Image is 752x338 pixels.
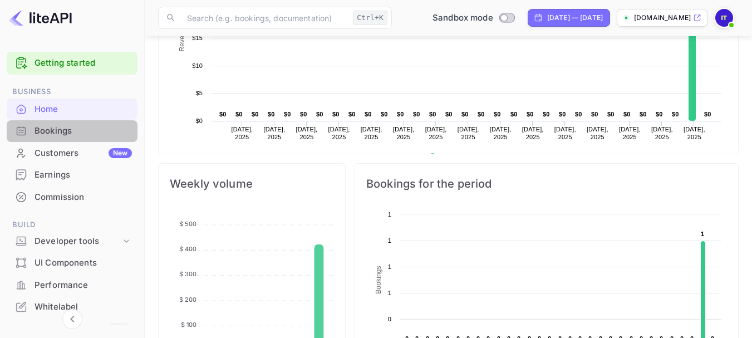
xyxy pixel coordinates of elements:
[35,257,132,270] div: UI Components
[640,111,647,117] text: $0
[7,187,137,207] a: Commission
[179,270,197,278] tspan: $ 300
[428,12,519,25] div: Switch to Production mode
[35,125,132,138] div: Bookings
[192,62,203,69] text: $10
[527,111,534,117] text: $0
[490,126,512,140] text: [DATE], 2025
[393,126,415,140] text: [DATE], 2025
[7,99,137,120] div: Home
[35,147,132,160] div: Customers
[715,9,733,27] img: IMKAN TOURS
[440,153,468,161] text: Revenue
[619,126,641,140] text: [DATE], 2025
[35,103,132,116] div: Home
[195,90,203,96] text: $5
[397,111,404,117] text: $0
[252,111,259,117] text: $0
[547,13,603,23] div: [DATE] — [DATE]
[179,296,197,303] tspan: $ 200
[623,111,631,117] text: $0
[62,309,82,329] button: Collapse navigation
[7,86,137,98] span: Business
[170,175,334,193] span: Weekly volume
[413,111,420,117] text: $0
[35,169,132,182] div: Earnings
[353,11,387,25] div: Ctrl+K
[429,111,436,117] text: $0
[264,126,286,140] text: [DATE], 2025
[109,148,132,158] div: New
[316,111,323,117] text: $0
[296,126,318,140] text: [DATE], 2025
[458,126,479,140] text: [DATE], 2025
[178,24,186,51] text: Revenue
[388,316,391,322] text: 0
[7,296,137,317] a: Whitelabel
[7,143,137,163] a: CustomersNew
[388,263,391,270] text: 1
[7,120,137,142] div: Bookings
[348,111,356,117] text: $0
[179,245,197,253] tspan: $ 400
[672,111,679,117] text: $0
[510,111,518,117] text: $0
[7,164,137,186] div: Earnings
[478,111,485,117] text: $0
[7,275,137,296] div: Performance
[365,111,372,117] text: $0
[388,237,391,244] text: 1
[381,111,388,117] text: $0
[7,187,137,208] div: Commission
[651,126,673,140] text: [DATE], 2025
[328,126,350,140] text: [DATE], 2025
[192,35,203,41] text: $15
[554,126,576,140] text: [DATE], 2025
[7,120,137,141] a: Bookings
[7,232,137,251] div: Developer tools
[268,111,275,117] text: $0
[388,290,391,296] text: 1
[445,111,453,117] text: $0
[425,126,447,140] text: [DATE], 2025
[235,111,243,117] text: $0
[35,57,132,70] a: Getting started
[432,12,493,25] span: Sandbox mode
[7,99,137,119] a: Home
[179,220,197,228] tspan: $ 500
[181,321,197,329] tspan: $ 100
[7,252,137,274] div: UI Components
[300,111,307,117] text: $0
[35,191,132,204] div: Commission
[9,9,72,27] img: LiteAPI logo
[701,231,704,237] text: 1
[575,111,582,117] text: $0
[7,296,137,318] div: Whitelabel
[7,143,137,164] div: CustomersNew
[7,252,137,273] a: UI Components
[366,175,727,193] span: Bookings for the period
[35,301,132,313] div: Whitelabel
[284,111,291,117] text: $0
[543,111,550,117] text: $0
[7,219,137,231] span: Build
[587,126,608,140] text: [DATE], 2025
[634,13,691,23] p: [DOMAIN_NAME]
[522,126,544,140] text: [DATE], 2025
[375,266,382,294] text: Bookings
[559,111,566,117] text: $0
[656,111,663,117] text: $0
[180,7,348,29] input: Search (e.g. bookings, documentation)
[704,111,711,117] text: $0
[195,117,203,124] text: $0
[528,9,610,27] div: Click to change the date range period
[231,126,253,140] text: [DATE], 2025
[35,279,132,292] div: Performance
[7,52,137,75] div: Getting started
[388,211,391,218] text: 1
[361,126,382,140] text: [DATE], 2025
[684,126,705,140] text: [DATE], 2025
[7,164,137,185] a: Earnings
[219,111,227,117] text: $0
[35,235,121,248] div: Developer tools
